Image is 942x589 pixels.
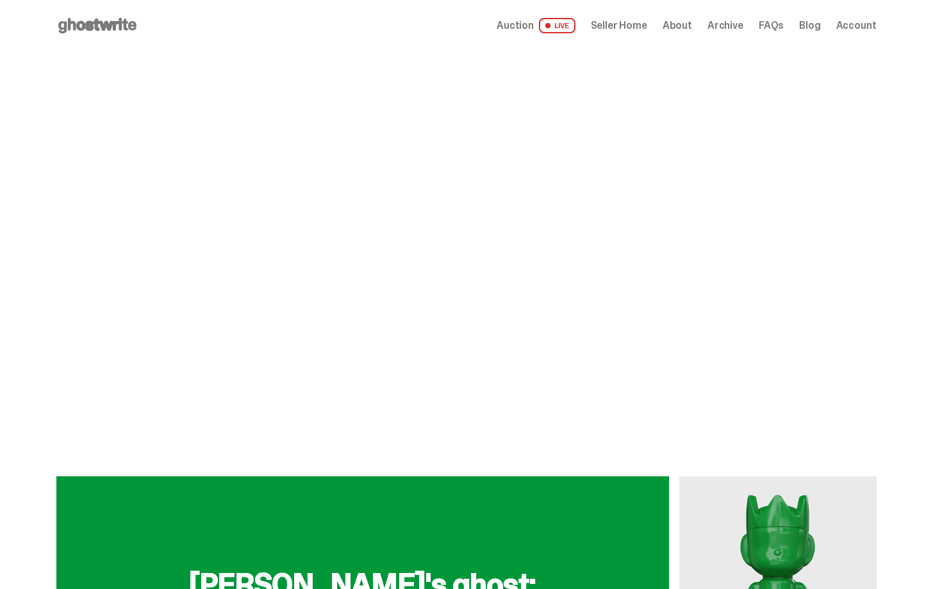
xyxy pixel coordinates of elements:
a: Archive [707,20,743,31]
span: LIVE [539,18,575,33]
a: Account [836,20,877,31]
span: Auction [497,20,534,31]
a: Auction LIVE [497,18,575,33]
a: About [663,20,692,31]
a: FAQs [759,20,784,31]
a: Seller Home [591,20,647,31]
a: Blog [799,20,820,31]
